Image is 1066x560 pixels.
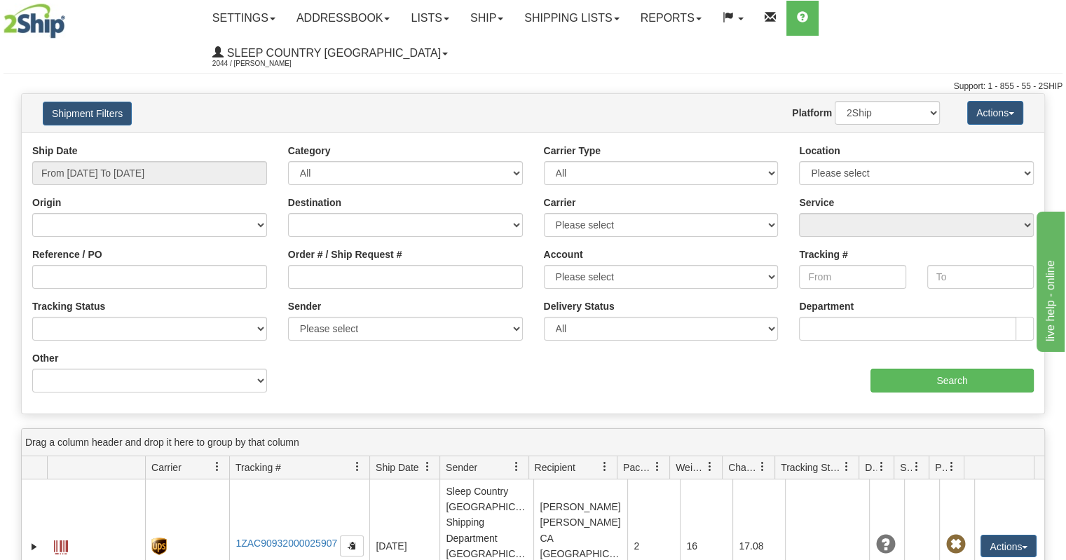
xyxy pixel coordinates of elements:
[32,351,58,365] label: Other
[376,460,418,474] span: Ship Date
[781,460,842,474] span: Tracking Status
[544,299,615,313] label: Delivery Status
[43,102,132,125] button: Shipment Filters
[460,1,514,36] a: Ship
[870,455,894,479] a: Delivery Status filter column settings
[286,1,401,36] a: Addressbook
[202,1,286,36] a: Settings
[514,1,629,36] a: Shipping lists
[202,36,458,71] a: Sleep Country [GEOGRAPHIC_DATA] 2044 / [PERSON_NAME]
[799,265,906,289] input: From
[416,455,439,479] a: Ship Date filter column settings
[645,455,669,479] a: Packages filter column settings
[288,196,341,210] label: Destination
[900,460,912,474] span: Shipment Issues
[927,265,1034,289] input: To
[151,538,166,555] img: 8 - UPS
[22,429,1044,456] div: grid grouping header
[224,47,441,59] span: Sleep Country [GEOGRAPHIC_DATA]
[799,247,847,261] label: Tracking #
[676,460,705,474] span: Weight
[935,460,947,474] span: Pickup Status
[865,460,877,474] span: Delivery Status
[623,460,652,474] span: Packages
[288,299,321,313] label: Sender
[799,144,840,158] label: Location
[875,535,895,554] span: Unknown
[235,460,281,474] span: Tracking #
[967,101,1023,125] button: Actions
[54,534,68,556] a: Label
[728,460,758,474] span: Charge
[535,460,575,474] span: Recipient
[346,455,369,479] a: Tracking # filter column settings
[799,196,834,210] label: Service
[340,535,364,556] button: Copy to clipboard
[870,369,1034,392] input: Search
[32,196,61,210] label: Origin
[905,455,929,479] a: Shipment Issues filter column settings
[4,81,1062,93] div: Support: 1 - 855 - 55 - 2SHIP
[11,8,130,25] div: live help - online
[940,455,964,479] a: Pickup Status filter column settings
[32,144,78,158] label: Ship Date
[751,455,774,479] a: Charge filter column settings
[205,455,229,479] a: Carrier filter column settings
[32,299,105,313] label: Tracking Status
[4,4,65,39] img: logo2044.jpg
[288,144,331,158] label: Category
[630,1,712,36] a: Reports
[792,106,832,120] label: Platform
[27,540,41,554] a: Expand
[945,535,965,554] span: Pickup Not Assigned
[835,455,859,479] a: Tracking Status filter column settings
[593,455,617,479] a: Recipient filter column settings
[544,247,583,261] label: Account
[212,57,317,71] span: 2044 / [PERSON_NAME]
[400,1,459,36] a: Lists
[544,196,576,210] label: Carrier
[980,535,1037,557] button: Actions
[698,455,722,479] a: Weight filter column settings
[544,144,601,158] label: Carrier Type
[1034,208,1065,351] iframe: chat widget
[446,460,477,474] span: Sender
[505,455,528,479] a: Sender filter column settings
[288,247,402,261] label: Order # / Ship Request #
[151,460,182,474] span: Carrier
[235,538,337,549] a: 1ZAC90932000025907
[799,299,854,313] label: Department
[32,247,102,261] label: Reference / PO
